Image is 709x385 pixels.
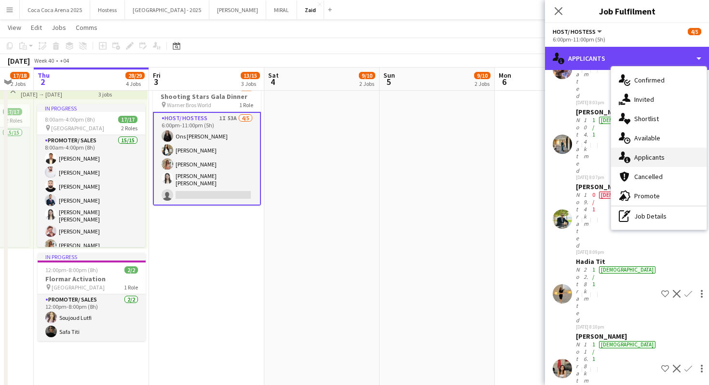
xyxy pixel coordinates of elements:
div: Not rated [576,116,582,174]
button: [PERSON_NAME] [209,0,266,19]
span: Confirmed [634,76,665,84]
div: 3 jobs [98,90,112,98]
div: [DATE] 8:09pm [576,249,657,255]
app-job-card: In progress8:00am-4:00pm (8h)17/17 [GEOGRAPHIC_DATA]2 RolesPromoter/ Sales15/158:00am-4:00pm (8h)... [37,104,145,247]
div: 2 Jobs [359,80,375,87]
h3: Job Fulfilment [545,5,709,17]
span: 2 Roles [6,117,22,124]
span: Comms [76,23,97,32]
div: [DATE] → [DATE] [21,91,76,98]
button: Host/ Hostess [553,28,603,35]
span: Mon [499,71,511,80]
span: 2/2 [124,266,138,274]
span: [GEOGRAPHIC_DATA] [51,124,104,132]
span: 13/15 [241,72,260,79]
span: Week 40 [32,57,56,64]
span: 28/29 [125,72,145,79]
div: Not rated [576,191,582,249]
button: MIRAL [266,0,297,19]
div: +04 [60,57,69,64]
app-skills-label: 0/1 [592,191,595,213]
app-card-role: Promoter/ Sales2/212:00pm-8:00pm (8h)Soujoud LutfiSafa Titi [38,294,146,341]
span: 12:00pm-8:00pm (8h) [45,266,98,274]
span: [GEOGRAPHIC_DATA] [52,284,105,291]
div: Not rated [576,266,582,324]
span: 4/5 [688,28,701,35]
div: Not rated [576,41,582,99]
app-job-card: In progress12:00pm-8:00pm (8h)2/2Flormar Activation [GEOGRAPHIC_DATA]1 RolePromoter/ Sales2/212:0... [38,253,146,341]
app-card-role: Promoter/ Sales15/158:00am-4:00pm (8h)[PERSON_NAME][PERSON_NAME][PERSON_NAME][PERSON_NAME][PERSON... [37,135,145,370]
div: 104.4km [582,116,590,174]
div: [DATE] 8:07pm [576,174,657,180]
app-skills-label: 1/1 [592,341,595,362]
span: Warner Bros World [167,101,211,109]
span: Thu [38,71,50,80]
div: 6:00pm-11:00pm (5h) [553,36,701,43]
div: 3 Jobs [241,80,259,87]
span: View [8,23,21,32]
span: Jobs [52,23,66,32]
div: [DATE] [8,56,30,66]
div: Job Details [611,206,707,226]
span: Shortlist [634,114,659,123]
div: [DATE] 8:10pm [576,324,657,330]
app-skills-label: 1/1 [592,116,595,138]
div: 22.8km [582,41,590,99]
span: 4 [267,76,279,87]
div: [DEMOGRAPHIC_DATA] [599,341,655,348]
span: Edit [31,23,42,32]
span: 5 [382,76,395,87]
span: Promote [634,192,660,200]
div: [DATE] 8:03pm [576,99,657,106]
div: [PERSON_NAME] [576,332,657,341]
span: Host/ Hostess [553,28,596,35]
button: Coca Coca Arena 2025 [20,0,90,19]
span: 6 [497,76,511,87]
span: Invited [634,95,654,104]
span: 17/18 [10,72,29,79]
div: In progress [38,253,146,261]
button: Hostess [90,0,125,19]
div: 2 Jobs [11,80,29,87]
span: Cancelled [634,172,663,181]
span: 1 Role [124,284,138,291]
div: 4 Jobs [126,80,144,87]
button: [GEOGRAPHIC_DATA] - 2025 [125,0,209,19]
div: [DEMOGRAPHIC_DATA] [599,266,655,274]
span: Available [634,134,660,142]
span: Fri [153,71,161,80]
div: In progress [37,104,145,112]
div: [DEMOGRAPHIC_DATA] [599,117,655,124]
h3: Flormar Activation [38,275,146,283]
span: 9/10 [359,72,375,79]
span: Sat [268,71,279,80]
app-job-card: 6:00pm-11:00pm (5h)4/5Shooting Stars Gala Dinner Warner Bros World1 RoleHost/ Hostess1I53A4/56:00... [153,78,261,206]
span: 8:00am-4:00pm (8h) [45,116,95,123]
span: 2 [36,76,50,87]
span: 17/17 [118,116,137,123]
div: 22.8km [582,266,590,324]
app-card-role: Host/ Hostess1I53A4/56:00pm-11:00pm (5h)Ons [PERSON_NAME][PERSON_NAME][PERSON_NAME][PERSON_NAME] ... [153,112,261,206]
span: Applicants [634,153,665,162]
span: Sun [383,71,395,80]
div: [PERSON_NAME] [576,108,657,116]
div: [PERSON_NAME] [576,182,657,191]
div: 2 Jobs [475,80,490,87]
a: Jobs [48,21,70,34]
a: View [4,21,25,34]
a: Comms [72,21,101,34]
span: 1 Role [239,101,253,109]
span: 2 Roles [121,124,137,132]
h3: Shooting Stars Gala Dinner [153,92,261,101]
span: 3 [151,76,161,87]
div: 19.4km [582,191,590,249]
a: Edit [27,21,46,34]
span: 9/10 [474,72,491,79]
div: Applicants [545,47,709,70]
app-skills-label: 1/1 [592,266,595,288]
span: 17/17 [3,108,22,115]
div: [DEMOGRAPHIC_DATA] [599,192,655,199]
